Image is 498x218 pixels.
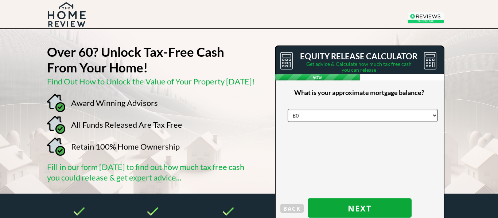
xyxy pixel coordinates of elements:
span: 50% [275,74,360,80]
span: What is your approximate mortgage balance? [294,88,424,96]
strong: Over 60? Unlock Tax-Free Cash From Your Home! [47,44,224,75]
span: All Funds Released Are Tax Free [71,120,182,130]
button: BACK [280,204,304,213]
span: Get advice & Calculate how much tax free cash you can release [306,61,412,73]
button: Next [308,198,412,218]
span: Fill in our form [DATE] to find out how much tax free cash you could release & get expert advice... [47,162,244,182]
span: Award Winning Advisors [71,98,158,108]
span: Find Out How to Unlock the Value of Your Property [DATE]! [47,76,255,86]
span: Next [308,203,412,213]
span: EQUITY RELEASE CALCULATOR [300,51,417,61]
span: Retain 100% Home Ownership [71,142,180,151]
